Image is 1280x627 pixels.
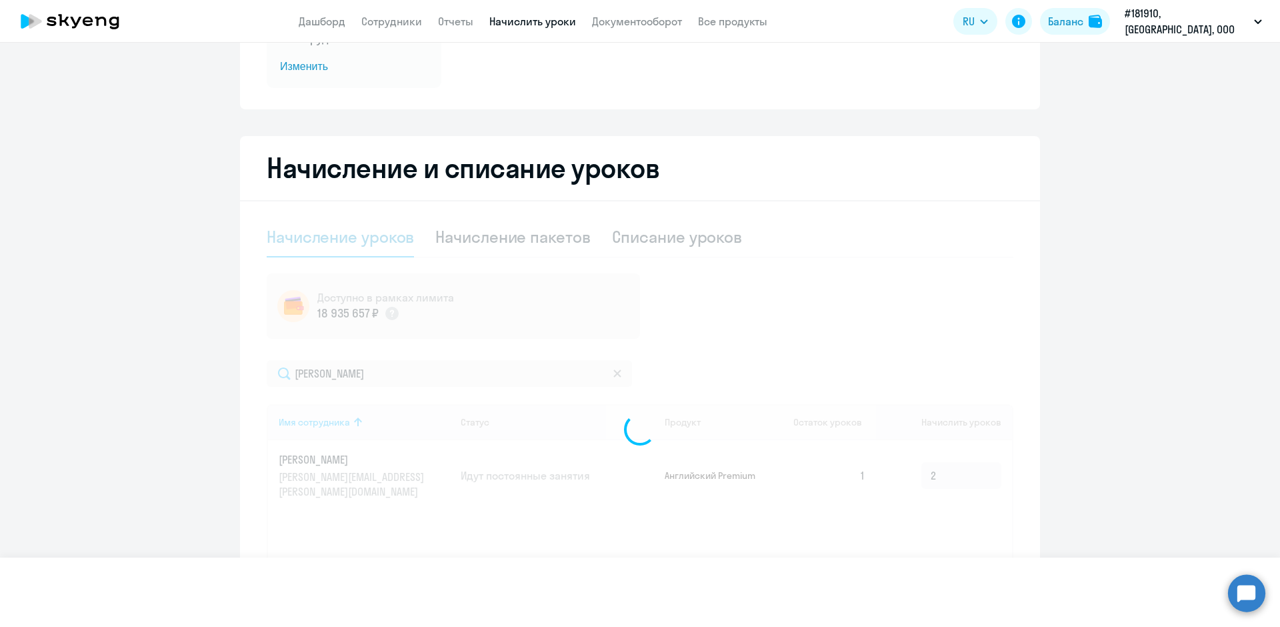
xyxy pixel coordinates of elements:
[1048,13,1083,29] div: Баланс
[963,13,975,29] span: RU
[1118,5,1269,37] button: #181910, [GEOGRAPHIC_DATA], ООО
[267,152,1013,184] h2: Начисление и списание уроков
[1089,15,1102,28] img: balance
[280,59,428,75] span: Изменить
[1125,5,1249,37] p: #181910, [GEOGRAPHIC_DATA], ООО
[489,15,576,28] a: Начислить уроки
[1040,8,1110,35] button: Балансbalance
[592,15,682,28] a: Документооборот
[361,15,422,28] a: Сотрудники
[953,8,997,35] button: RU
[438,15,473,28] a: Отчеты
[299,15,345,28] a: Дашборд
[698,15,767,28] a: Все продукты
